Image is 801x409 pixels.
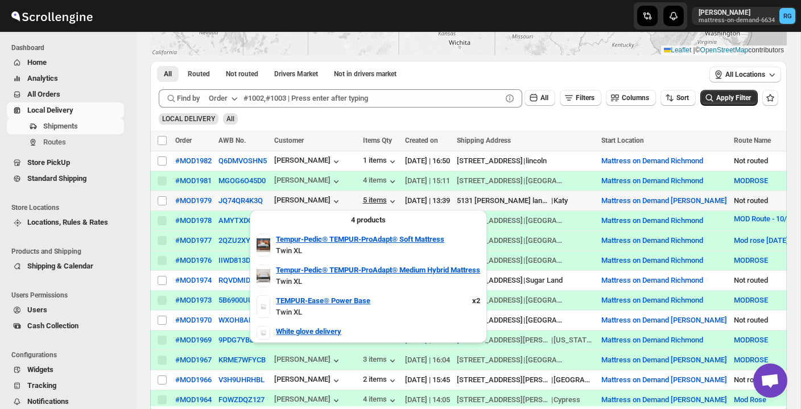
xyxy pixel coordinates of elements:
[457,235,594,246] div: |
[157,66,179,82] button: All
[175,395,212,404] button: #MOD1964
[457,175,594,187] div: |
[363,196,398,207] button: 5 items
[405,374,450,386] div: [DATE] | 15:45
[175,216,212,225] div: #MOD1978
[175,296,212,304] button: #MOD1973
[601,356,727,364] button: Mattress on Demand [PERSON_NAME]
[276,276,480,287] p: Twin XL
[554,195,568,206] div: Katy
[276,296,370,305] b: TEMPUR-Ease® Power Base
[276,327,341,336] b: White glove delivery
[175,356,212,364] div: #MOD1967
[601,216,703,225] button: Mattress on Demand Richmond
[576,94,594,102] span: Filters
[664,46,691,54] a: Leaflet
[276,266,480,274] b: Tempur-Pedic® TEMPUR-ProAdapt® Medium Hybrid Mattress
[257,214,480,226] div: 4 products
[276,295,370,307] a: TEMPUR-Ease® Power Base
[7,86,124,102] button: All Orders
[7,302,124,318] button: Users
[363,355,398,366] button: 3 items
[457,334,551,346] div: [STREET_ADDRESS][PERSON_NAME]
[7,55,124,71] button: Home
[363,375,398,386] button: 2 items
[554,334,594,346] div: [US_STATE][GEOGRAPHIC_DATA]
[601,156,703,165] button: Mattress on Demand Richmond
[457,295,594,306] div: |
[162,115,215,123] span: LOCAL DELIVERY
[327,66,403,82] button: Un-claimable
[734,176,768,185] button: MODROSE
[218,137,246,144] span: AWB No.
[27,58,47,67] span: Home
[661,46,787,55] div: © contributors
[257,326,270,340] img: Item
[27,381,56,390] span: Tracking
[457,137,511,144] span: Shipping Address
[7,318,124,334] button: Cash Collection
[276,234,444,245] a: Tempur-Pedic® TEMPUR-ProAdapt® Soft Mattress
[734,256,768,265] button: MODROSE
[27,305,47,314] span: Users
[175,176,212,185] div: #MOD1981
[457,354,594,366] div: |
[457,374,551,386] div: [STREET_ADDRESS][PERSON_NAME]
[526,155,547,167] div: lincoln
[700,90,758,106] button: Apply Filter
[601,137,644,144] span: Start Location
[27,174,86,183] span: Standard Shipping
[218,316,266,324] button: WXOH8AP8BV
[218,236,263,245] button: 2QZU2XY4H4
[175,375,212,384] button: #MOD1966
[405,394,450,406] div: [DATE] | 14:05
[175,236,212,245] div: #MOD1977
[601,176,703,185] button: Mattress on Demand Richmond
[175,156,212,165] div: #MOD1982
[177,93,200,104] span: Find by
[226,69,258,79] span: Not routed
[457,195,594,206] div: |
[405,175,450,187] div: [DATE] | 15:11
[7,378,124,394] button: Tracking
[457,394,594,406] div: |
[601,256,703,265] button: Mattress on Demand Richmond
[734,395,766,404] button: Mod Rose
[457,255,594,266] div: |
[11,291,129,300] span: Users Permissions
[457,195,551,206] div: 5131 [PERSON_NAME] landing
[526,275,563,286] div: Sugar Land
[276,235,444,243] b: Tempur-Pedic® TEMPUR-ProAdapt® Soft Mattress
[276,326,341,337] a: White glove delivery
[526,175,567,187] div: [GEOGRAPHIC_DATA]
[267,66,325,82] button: Claimable
[181,66,217,82] button: Routed
[457,155,523,167] div: [STREET_ADDRESS]
[43,138,66,146] span: Routes
[457,275,594,286] div: |
[27,321,79,330] span: Cash Collection
[734,296,768,304] button: MODROSE
[363,176,398,187] button: 4 items
[363,156,398,167] button: 1 items
[734,336,768,344] button: MODROSE
[175,316,212,324] button: #MOD1970
[11,43,129,52] span: Dashboard
[11,247,129,256] span: Products and Shipping
[526,354,567,366] div: [GEOGRAPHIC_DATA]
[274,176,342,187] button: [PERSON_NAME]
[175,276,212,284] div: #MOD1974
[601,316,727,324] button: Mattress on Demand [PERSON_NAME]
[188,69,210,79] span: Routed
[601,375,727,384] button: Mattress on Demand [PERSON_NAME]
[274,355,342,366] button: [PERSON_NAME]
[692,7,796,25] button: User menu
[554,394,580,406] div: Cypress
[276,307,480,318] p: Twin XL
